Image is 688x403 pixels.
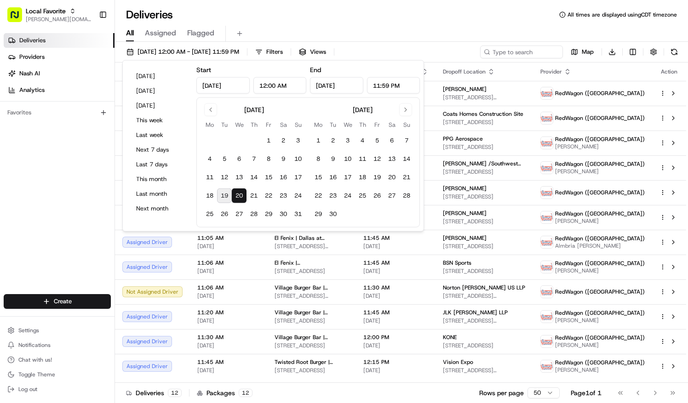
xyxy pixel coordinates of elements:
div: 💻 [78,134,85,141]
button: 4 [202,152,217,166]
p: Rows per page [479,388,524,397]
th: Sunday [291,120,305,130]
span: Twisted Root Burger | [GEOGRAPHIC_DATA] [275,358,349,366]
button: 10 [340,152,355,166]
span: Norton [PERSON_NAME] US LLP [443,284,525,291]
button: Go to previous month [204,103,217,116]
span: [PERSON_NAME] [443,234,487,242]
button: 13 [232,170,247,185]
button: 29 [261,207,276,221]
th: Saturday [276,120,291,130]
button: 20 [384,170,399,185]
span: All [126,28,134,39]
button: 15 [261,170,276,185]
span: Flagged [187,28,214,39]
button: [DATE] [132,99,187,112]
img: time_to_eat_nevada_logo [541,211,553,223]
span: [PERSON_NAME] [555,341,645,349]
button: Refresh [668,45,681,58]
span: Notifications [18,341,51,349]
button: Views [295,45,330,58]
span: [DATE] [363,367,428,374]
span: [DATE] 12:00 AM - [DATE] 11:59 PM [138,48,239,56]
a: 💻API Documentation [74,129,151,146]
button: Notifications [4,339,111,352]
input: Type to search [480,45,563,58]
button: This month [132,173,187,186]
span: [STREET_ADDRESS][PERSON_NAME] [443,367,526,374]
span: Nash AI [19,69,40,78]
button: 1 [311,133,326,148]
div: 12 [239,389,252,397]
th: Wednesday [232,120,247,130]
span: [DATE] [197,342,260,349]
span: Village Burger Bar | [GEOGRAPHIC_DATA] [275,284,349,291]
span: [PERSON_NAME] [555,143,645,150]
button: 11 [202,170,217,185]
a: Analytics [4,83,115,97]
img: time_to_eat_nevada_logo [541,162,553,174]
h1: Deliveries [126,7,173,22]
button: 28 [399,188,414,203]
span: [STREET_ADDRESS][PERSON_NAME] [275,292,349,300]
button: 2 [276,133,291,148]
span: Settings [18,327,39,334]
button: Create [4,294,111,309]
img: time_to_eat_nevada_logo [541,360,553,372]
span: RedWagon ([GEOGRAPHIC_DATA]) [555,210,645,217]
th: Sunday [399,120,414,130]
button: 22 [261,188,276,203]
button: 24 [291,188,305,203]
button: 5 [370,133,384,148]
span: [STREET_ADDRESS] [443,168,526,176]
a: 📗Knowledge Base [6,129,74,146]
span: [PERSON_NAME] [443,185,487,192]
button: 26 [217,207,232,221]
span: 11:45 AM [363,259,428,267]
button: 23 [276,188,291,203]
div: [DATE] [244,105,264,114]
span: [PERSON_NAME] [443,210,487,217]
div: Favorites [4,105,111,120]
p: Welcome 👋 [9,36,167,51]
img: time_to_eat_nevada_logo [541,286,553,298]
span: Pylon [92,155,111,162]
button: [DATE] 12:00 AM - [DATE] 11:59 PM [122,45,243,58]
th: Thursday [247,120,261,130]
span: [DATE] [197,367,260,374]
div: Start new chat [31,87,151,96]
span: 11:30 AM [197,334,260,341]
button: [PERSON_NAME][DOMAIN_NAME][EMAIL_ADDRESS][PERSON_NAME][DOMAIN_NAME] [26,16,92,23]
span: Dropoff Location [443,68,486,75]
span: [STREET_ADDRESS] [443,267,526,275]
span: [PERSON_NAME] [555,168,645,175]
span: [PERSON_NAME] [443,85,487,93]
div: Page 1 of 1 [571,388,602,397]
th: Thursday [355,120,370,130]
span: 11:06 AM [197,259,260,267]
th: Tuesday [217,120,232,130]
span: [STREET_ADDRESS] [443,342,526,349]
button: 4 [355,133,370,148]
span: [PERSON_NAME] [555,267,645,274]
button: 3 [340,133,355,148]
span: RedWagon ([GEOGRAPHIC_DATA]) [555,359,645,366]
span: RedWagon ([GEOGRAPHIC_DATA]) [555,288,645,295]
span: Views [310,48,326,56]
span: [STREET_ADDRESS] [275,267,349,275]
button: 8 [261,152,276,166]
span: BSN Sports [443,259,471,267]
span: Analytics [19,86,45,94]
span: [STREET_ADDRESS] [443,243,526,250]
button: 11 [355,152,370,166]
div: 📗 [9,134,17,141]
div: [DATE] [353,105,373,114]
span: Vision Expo [443,358,473,366]
span: 12:15 PM [363,358,428,366]
span: [DATE] [363,342,428,349]
span: [DATE] [363,292,428,300]
span: Create [54,297,72,306]
span: 11:20 AM [197,309,260,316]
button: 9 [326,152,340,166]
button: 19 [370,170,384,185]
